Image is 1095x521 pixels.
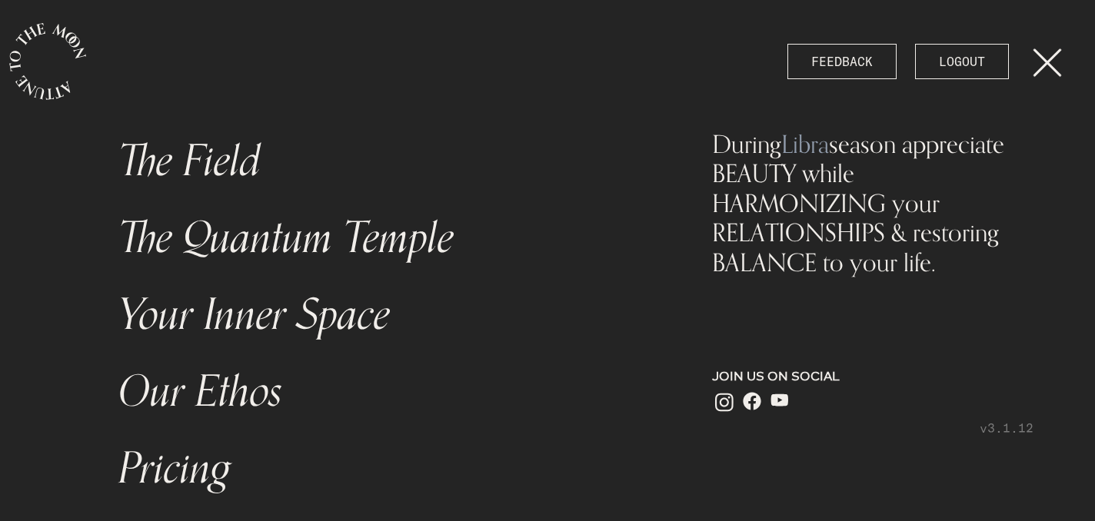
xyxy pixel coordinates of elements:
[787,44,897,79] button: FEEDBACK
[109,200,657,277] a: The Quantum Temple
[712,367,1033,386] p: JOIN US ON SOCIAL
[781,128,829,159] span: Libra
[109,353,657,430] a: Our Ethos
[109,123,657,200] a: The Field
[712,419,1033,437] p: v3.1.12
[811,52,873,71] span: FEEDBACK
[109,430,657,507] a: Pricing
[712,129,1033,277] div: During season appreciate BEAUTY while HARMONIZING your RELATIONSHIPS & restoring BALANCE to your ...
[109,277,657,353] a: Your Inner Space
[915,44,1009,79] a: LOGOUT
